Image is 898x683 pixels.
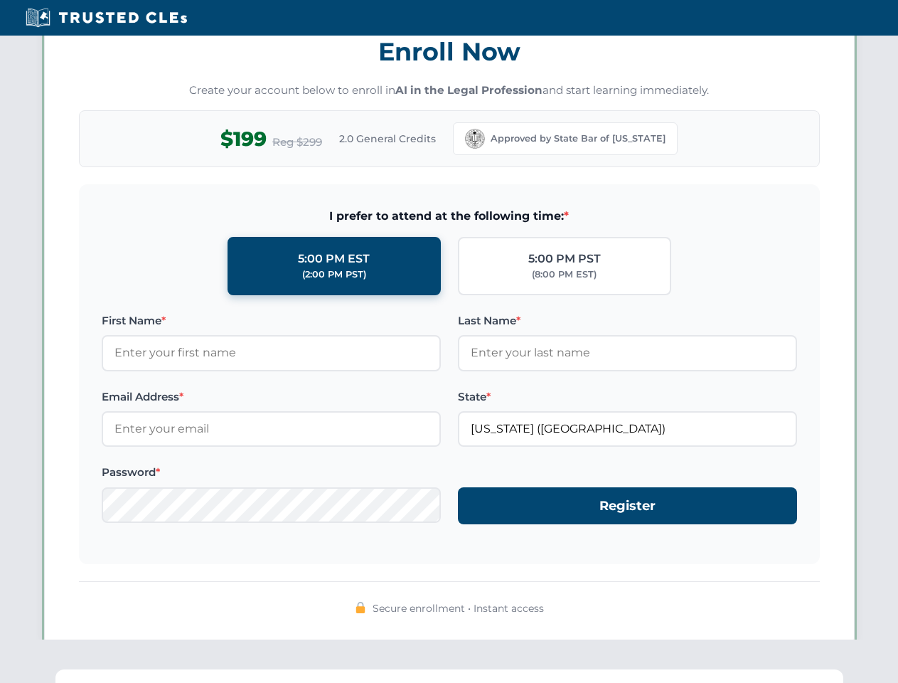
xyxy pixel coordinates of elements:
[102,411,441,447] input: Enter your email
[102,207,797,226] span: I prefer to attend at the following time:
[528,250,601,268] div: 5:00 PM PST
[21,7,191,28] img: Trusted CLEs
[272,134,322,151] span: Reg $299
[79,29,820,74] h3: Enroll Now
[220,123,267,155] span: $199
[339,131,436,147] span: 2.0 General Credits
[491,132,666,146] span: Approved by State Bar of [US_STATE]
[373,600,544,616] span: Secure enrollment • Instant access
[79,83,820,99] p: Create your account below to enroll in and start learning immediately.
[458,411,797,447] input: California (CA)
[458,312,797,329] label: Last Name
[395,83,542,97] strong: AI in the Legal Profession
[302,268,366,282] div: (2:00 PM PST)
[102,335,441,371] input: Enter your first name
[102,464,441,481] label: Password
[102,388,441,406] label: Email Address
[102,312,441,329] label: First Name
[532,268,597,282] div: (8:00 PM EST)
[458,388,797,406] label: State
[458,335,797,371] input: Enter your last name
[458,487,797,525] button: Register
[465,129,485,149] img: California Bar
[355,602,366,613] img: 🔒
[298,250,370,268] div: 5:00 PM EST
